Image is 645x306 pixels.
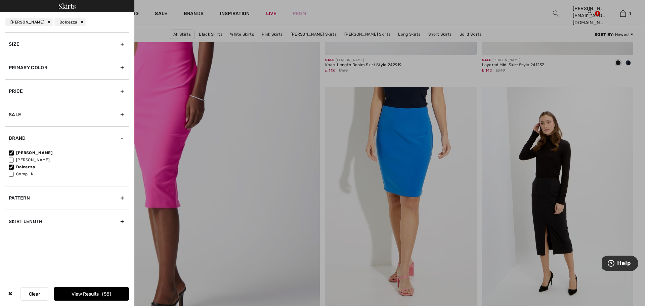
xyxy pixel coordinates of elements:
button: View Results58 [54,287,129,301]
div: Dolcezza [54,18,86,26]
label: Dolcezza [9,164,129,170]
div: [PERSON_NAME] [5,18,53,26]
iframe: Opens a widget where you can find more information [602,256,638,272]
label: Compli K [9,171,129,177]
label: [PERSON_NAME] [9,150,129,156]
div: Skirt Length [5,210,129,233]
input: [PERSON_NAME] [9,150,14,156]
div: Size [5,32,129,56]
div: Brand [5,126,129,150]
div: ✖ [5,287,15,301]
div: Primary Color [5,56,129,79]
div: Price [5,79,129,103]
input: [PERSON_NAME] [9,158,14,163]
div: Sale [5,103,129,126]
div: Pattern [5,186,129,210]
button: Clear [20,287,48,301]
input: Compli K [9,172,14,177]
label: [PERSON_NAME] [9,157,129,163]
input: Dolcezza [9,165,14,170]
span: 58 [102,291,111,297]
